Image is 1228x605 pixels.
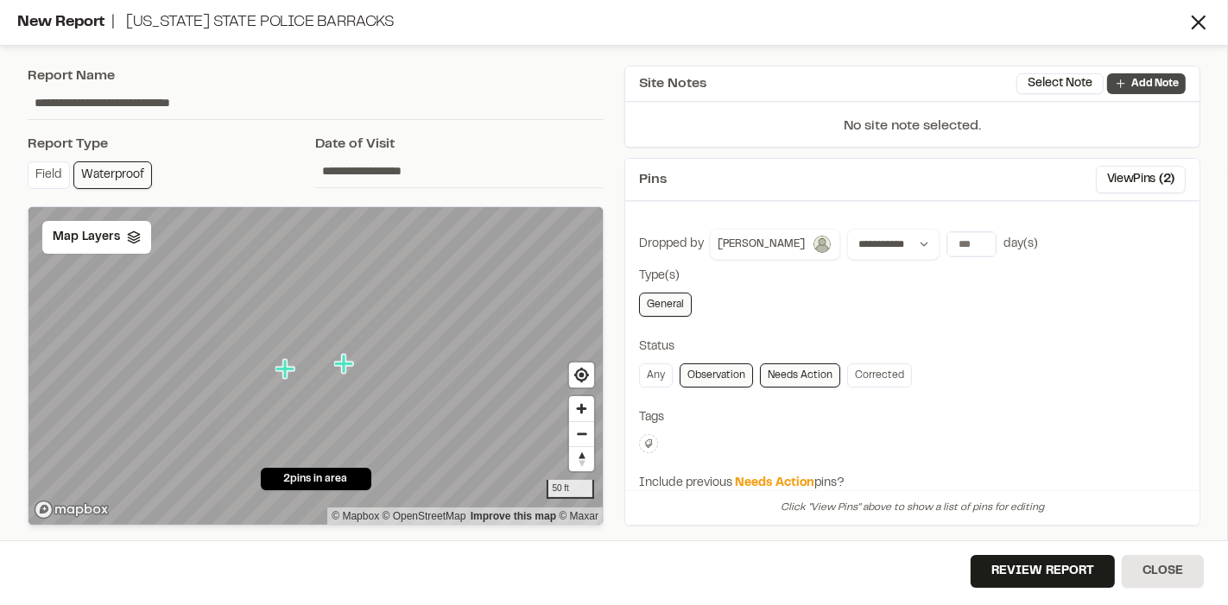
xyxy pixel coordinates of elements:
[126,16,394,29] span: [US_STATE] State Police Barracks
[569,446,594,471] button: Reset bearing to north
[28,134,316,154] div: Report Type
[639,293,692,317] a: General
[547,480,594,499] div: 50 ft
[1003,235,1038,254] div: day(s)
[1131,76,1179,91] p: Add Note
[569,447,594,471] span: Reset bearing to north
[383,510,466,522] a: OpenStreetMap
[471,510,556,522] a: Map feedback
[639,434,658,453] button: Edit Tags
[718,236,805,252] span: [PERSON_NAME]
[639,474,1186,493] div: Include previous pins?
[710,229,840,260] button: [PERSON_NAME]
[680,363,753,388] a: Observation
[639,363,673,388] a: Any
[639,235,704,254] div: Dropped by
[334,353,357,375] div: Map marker
[639,73,706,94] span: Site Notes
[17,11,1187,35] div: New Report
[1122,555,1204,588] button: Close
[569,396,594,421] button: Zoom in
[569,362,594,388] button: Find my location
[639,267,1186,286] div: Type(s)
[639,169,667,190] span: Pins
[639,408,1186,427] div: Tags
[569,422,594,446] span: Zoom out
[847,363,912,388] a: Corrected
[332,510,379,522] a: Mapbox
[1159,170,1174,189] span: ( 2 )
[625,490,1200,525] div: Click "View Pins" above to show a list of pins for editing
[559,510,598,522] a: Maxar
[569,421,594,446] button: Zoom out
[28,207,604,526] canvas: Map
[275,358,298,381] div: Map marker
[760,363,840,388] a: Needs Action
[971,555,1115,588] button: Review Report
[1096,166,1186,193] button: ViewPins (2)
[639,337,1186,356] div: Status
[284,471,348,487] span: 2 pins in area
[735,478,814,488] span: Needs Action
[1016,73,1104,94] button: Select Note
[28,66,604,86] div: Report Name
[625,116,1200,147] p: No site note selected.
[316,134,605,154] div: Date of Visit
[812,234,832,255] img: Dennis Brown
